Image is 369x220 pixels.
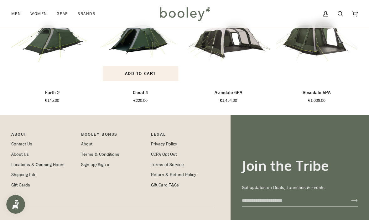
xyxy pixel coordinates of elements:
[11,162,65,168] a: Locations & Opening Hours
[100,87,182,103] a: Cloud 4
[215,89,242,96] p: Avondale 6PA
[11,182,30,188] a: Gift Cards
[133,89,148,96] p: Cloud 4
[303,89,331,96] p: Rosedale 5PA
[341,196,358,206] button: Join
[125,70,156,77] span: Add to cart
[242,157,358,174] h3: Join the Tribe
[242,195,341,207] input: your-email@example.com
[276,87,358,103] a: Rosedale 5PA
[77,11,96,17] span: Brands
[133,98,148,103] span: €220.00
[81,162,111,168] a: Sign up/Sign in
[308,98,325,103] span: €1,008.00
[151,182,179,188] a: Gift Card T&Cs
[81,151,119,157] a: Terms & Conditions
[81,131,145,141] p: Booley Bonus
[11,151,29,157] a: About Us
[188,87,270,103] a: Avondale 6PA
[6,195,25,214] iframe: Button to open loyalty program pop-up
[30,11,47,17] span: Women
[151,141,177,147] a: Privacy Policy
[157,5,212,23] img: Booley
[45,98,59,103] span: €145.00
[11,172,37,178] a: Shipping Info
[11,141,32,147] a: Contact Us
[151,131,215,141] p: Pipeline_Footer Sub
[57,11,68,17] span: Gear
[103,66,179,81] button: Add to cart
[11,131,75,141] p: Pipeline_Footer Main
[151,162,184,168] a: Terms of Service
[151,151,177,157] a: CCPA Opt Out
[242,184,358,191] p: Get updates on Deals, Launches & Events
[151,172,196,178] a: Return & Refund Policy
[220,98,237,103] span: €1,454.00
[11,11,21,17] span: Men
[81,141,92,147] a: About
[11,87,93,103] a: Earth 2
[45,89,60,96] p: Earth 2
